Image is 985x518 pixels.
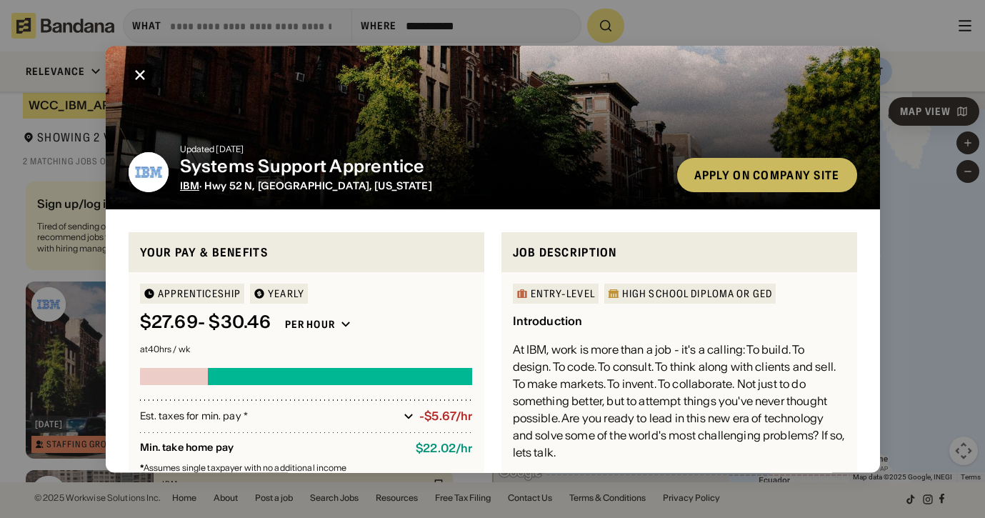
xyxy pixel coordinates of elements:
div: Introduction [513,314,583,329]
img: IBM logo [129,152,169,192]
div: · Hwy 52 N, [GEOGRAPHIC_DATA], [US_STATE] [180,180,666,192]
div: $ 22.02 / hr [416,442,472,456]
div: Entry-Level [531,289,595,299]
div: Assumes single taxpayer with no additional income [140,464,473,473]
div: $ 27.69 - $30.46 [140,313,271,334]
div: Min. take home pay [140,442,405,456]
span: IBM [180,179,199,192]
div: Apply on company site [694,169,840,181]
div: Updated [DATE] [180,145,666,154]
div: Job Description [513,244,846,262]
div: Systems Support Apprentice [180,156,666,177]
div: Est. taxes for min. pay * [140,409,399,424]
div: YEARLY [268,289,304,299]
div: Apprenticeship [158,289,241,299]
div: at 40 hrs / wk [140,346,473,354]
div: Your pay & benefits [140,244,473,262]
div: -$5.67/hr [419,410,472,424]
div: Per hour [285,319,335,332]
div: High School Diploma or GED [622,289,772,299]
div: At IBM, work is more than a job - it's a calling: To build. To design. To code. To consult. To th... [513,342,846,462]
